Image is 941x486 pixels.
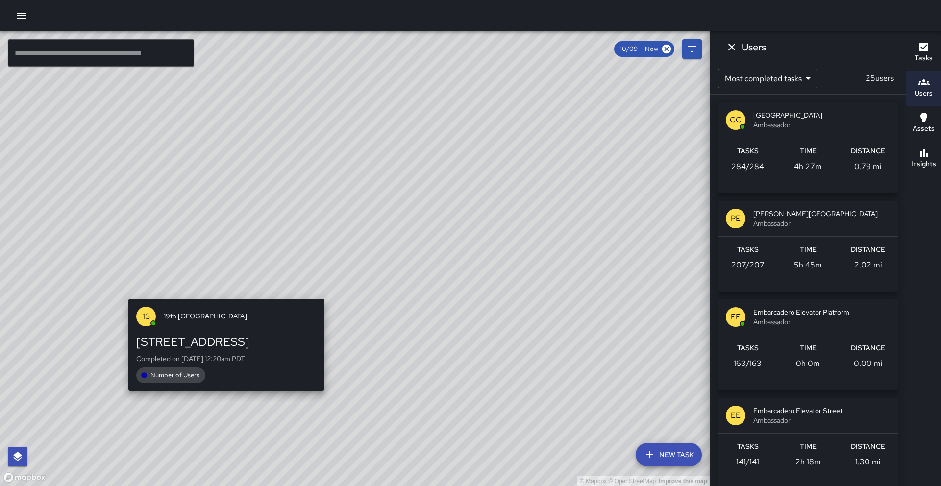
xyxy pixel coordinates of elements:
[682,39,702,59] button: Filters
[800,244,817,255] h6: Time
[753,406,890,415] span: Embarcadero Elevator Street
[753,120,890,130] span: Ambassador
[862,73,898,84] p: 25 users
[800,146,817,157] h6: Time
[731,311,741,323] p: EE
[731,161,764,172] p: 284 / 284
[731,213,741,224] p: PE
[753,317,890,327] span: Ambassador
[718,299,898,390] button: EEEmbarcadero Elevator PlatformAmbassadorTasks163/163Time0h 0mDistance0.00 mi
[722,37,742,57] button: Dismiss
[854,358,883,369] p: 0.00 mi
[911,159,936,170] h6: Insights
[794,161,822,172] p: 4h 27m
[737,343,759,354] h6: Tasks
[128,299,324,391] button: 1S19th [GEOGRAPHIC_DATA][STREET_ADDRESS]Completed on [DATE] 12:20am PDTNumber of Users
[731,410,741,421] p: EE
[753,415,890,425] span: Ambassador
[136,334,317,350] div: [STREET_ADDRESS]
[718,201,898,292] button: PE[PERSON_NAME][GEOGRAPHIC_DATA]AmbassadorTasks207/207Time5h 45mDistance2.02 mi
[737,146,759,157] h6: Tasks
[737,244,759,255] h6: Tasks
[753,209,890,219] span: [PERSON_NAME][GEOGRAPHIC_DATA]
[906,35,941,71] button: Tasks
[731,259,765,271] p: 207 / 207
[742,39,766,55] h6: Users
[800,343,817,354] h6: Time
[851,441,885,452] h6: Distance
[718,69,817,88] div: Most completed tasks
[753,219,890,228] span: Ambassador
[855,456,881,468] p: 1.30 mi
[913,123,935,134] h6: Assets
[851,343,885,354] h6: Distance
[614,41,674,57] div: 10/09 — Now
[906,106,941,141] button: Assets
[906,141,941,176] button: Insights
[753,110,890,120] span: [GEOGRAPHIC_DATA]
[136,354,317,364] p: Completed on [DATE] 12:20am PDT
[753,307,890,317] span: Embarcadero Elevator Platform
[854,259,882,271] p: 2.02 mi
[854,161,882,172] p: 0.79 mi
[851,146,885,157] h6: Distance
[164,311,317,321] span: 19th [GEOGRAPHIC_DATA]
[736,456,759,468] p: 141 / 141
[143,311,150,322] p: 1S
[718,102,898,193] button: CC[GEOGRAPHIC_DATA]AmbassadorTasks284/284Time4h 27mDistance0.79 mi
[795,456,821,468] p: 2h 18m
[851,244,885,255] h6: Distance
[636,443,702,466] button: New Task
[915,53,933,64] h6: Tasks
[915,88,933,99] h6: Users
[800,441,817,452] h6: Time
[794,259,822,271] p: 5h 45m
[145,370,205,380] span: Number of Users
[796,358,820,369] p: 0h 0m
[730,114,742,126] p: CC
[737,441,759,452] h6: Tasks
[614,44,664,54] span: 10/09 — Now
[906,71,941,106] button: Users
[734,358,762,369] p: 163 / 163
